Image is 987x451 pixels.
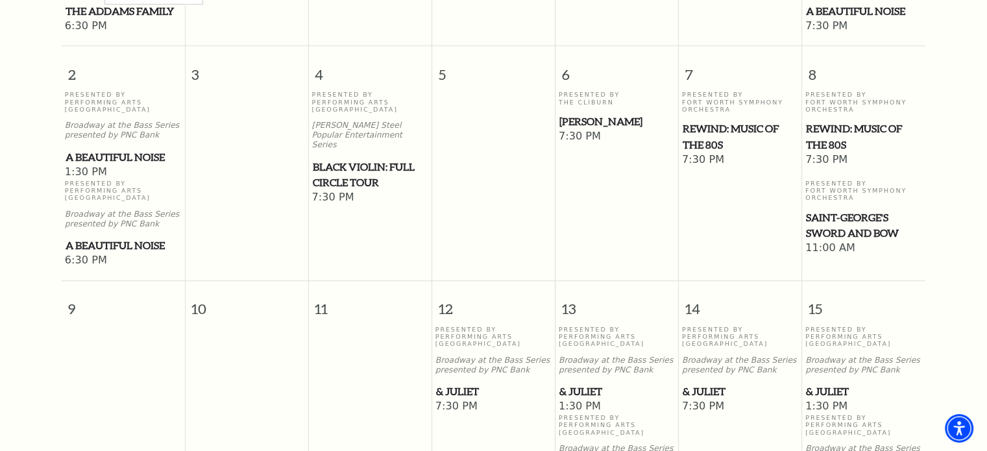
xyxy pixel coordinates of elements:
[435,400,552,414] span: 7:30 PM
[805,326,922,348] p: Presented By Performing Arts [GEOGRAPHIC_DATA]
[805,121,922,152] a: REWIND: Music of the 80s
[802,46,925,91] span: 8
[432,281,555,326] span: 12
[186,46,308,91] span: 3
[682,384,799,400] a: & Juliet
[555,281,678,326] span: 13
[682,400,799,414] span: 7:30 PM
[682,356,799,375] p: Broadway at the Bass Series presented by PNC Bank
[805,153,922,167] span: 7:30 PM
[806,3,921,19] span: A Beautiful Noise
[66,149,181,165] span: A Beautiful Noise
[559,400,676,414] span: 1:30 PM
[559,326,676,348] p: Presented By Performing Arts [GEOGRAPHIC_DATA]
[682,121,799,152] a: REWIND: Music of the 80s
[559,130,676,144] span: 7:30 PM
[432,46,555,91] span: 5
[313,159,428,191] span: Black Violin: Full Circle Tour
[559,114,675,130] span: [PERSON_NAME]
[312,121,429,149] p: [PERSON_NAME] Steel Popular Entertainment Series
[65,121,182,140] p: Broadway at the Bass Series presented by PNC Bank
[806,210,921,241] span: Saint-George's Sword and Bow
[66,3,181,19] span: The Addams Family
[65,3,182,19] a: The Addams Family
[805,180,922,202] p: Presented By Fort Worth Symphony Orchestra
[805,384,922,400] a: & Juliet
[435,356,552,375] p: Broadway at the Bass Series presented by PNC Bank
[559,384,675,400] span: & Juliet
[805,3,922,19] a: A Beautiful Noise
[312,159,429,191] a: Black Violin: Full Circle Tour
[559,114,676,130] a: Beatrice Rana
[186,281,308,326] span: 10
[805,19,922,34] span: 7:30 PM
[682,326,799,348] p: Presented By Performing Arts [GEOGRAPHIC_DATA]
[559,384,676,400] a: & Juliet
[65,19,182,34] span: 6:30 PM
[682,91,799,113] p: Presented By Fort Worth Symphony Orchestra
[65,180,182,202] p: Presented By Performing Arts [GEOGRAPHIC_DATA]
[683,384,798,400] span: & Juliet
[65,149,182,165] a: A Beautiful Noise
[559,356,676,375] p: Broadway at the Bass Series presented by PNC Bank
[945,414,973,443] div: Accessibility Menu
[66,238,181,254] span: A Beautiful Noise
[435,384,552,400] a: & Juliet
[679,46,801,91] span: 7
[65,238,182,254] a: A Beautiful Noise
[65,165,182,180] span: 1:30 PM
[559,414,676,436] p: Presented By Performing Arts [GEOGRAPHIC_DATA]
[62,46,185,91] span: 2
[682,153,799,167] span: 7:30 PM
[555,46,678,91] span: 6
[683,121,798,152] span: REWIND: Music of the 80s
[806,384,921,400] span: & Juliet
[805,241,922,256] span: 11:00 AM
[65,91,182,113] p: Presented By Performing Arts [GEOGRAPHIC_DATA]
[806,121,921,152] span: REWIND: Music of the 80s
[559,91,676,106] p: Presented By The Cliburn
[436,384,552,400] span: & Juliet
[805,400,922,414] span: 1:30 PM
[62,281,185,326] span: 9
[805,414,922,436] p: Presented By Performing Arts [GEOGRAPHIC_DATA]
[312,191,429,205] span: 7:30 PM
[309,46,432,91] span: 4
[435,326,552,348] p: Presented By Performing Arts [GEOGRAPHIC_DATA]
[805,356,922,375] p: Broadway at the Bass Series presented by PNC Bank
[805,91,922,113] p: Presented By Fort Worth Symphony Orchestra
[65,210,182,229] p: Broadway at the Bass Series presented by PNC Bank
[312,91,429,113] p: Presented By Performing Arts [GEOGRAPHIC_DATA]
[309,281,432,326] span: 11
[679,281,801,326] span: 14
[65,254,182,268] span: 6:30 PM
[805,210,922,241] a: Saint-George's Sword and Bow
[802,281,925,326] span: 15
